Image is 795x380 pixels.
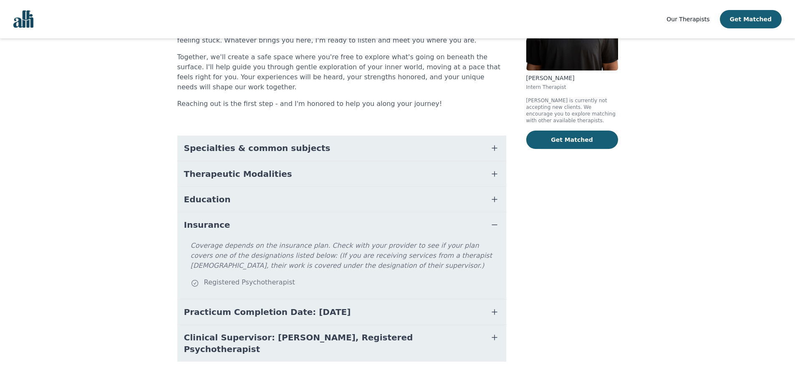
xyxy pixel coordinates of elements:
[177,325,506,362] button: Clinical Supervisor: [PERSON_NAME], Registered Psychotherapist
[177,212,506,237] button: Insurance
[191,241,503,277] p: Coverage depends on the insurance plan. Check with your provider to see if your plan covers one o...
[177,52,506,92] p: Together, we'll create a safe space where you're free to explore what's going on beneath the surf...
[191,277,503,289] div: Registered Psychotherapist
[184,194,231,205] span: Education
[184,332,480,355] span: Clinical Supervisor: [PERSON_NAME], Registered Psychotherapist
[177,99,506,109] p: Reaching out is the first step - and I'm honored to help you along your journey!
[177,136,506,161] button: Specialties & common subjects
[666,16,709,23] span: Our Therapists
[526,131,618,149] button: Get Matched
[13,10,33,28] img: alli logo
[526,74,618,82] p: [PERSON_NAME]
[184,142,331,154] span: Specialties & common subjects
[526,84,618,91] p: Intern Therapist
[184,219,230,231] span: Insurance
[526,97,618,124] p: [PERSON_NAME] is currently not accepting new clients. We encourage you to explore matching with o...
[177,161,506,186] button: Therapeutic Modalities
[177,299,506,325] button: Practicum Completion Date: [DATE]
[177,187,506,212] button: Education
[666,14,709,24] a: Our Therapists
[720,10,782,28] button: Get Matched
[184,306,351,318] span: Practicum Completion Date: [DATE]
[184,168,292,180] span: Therapeutic Modalities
